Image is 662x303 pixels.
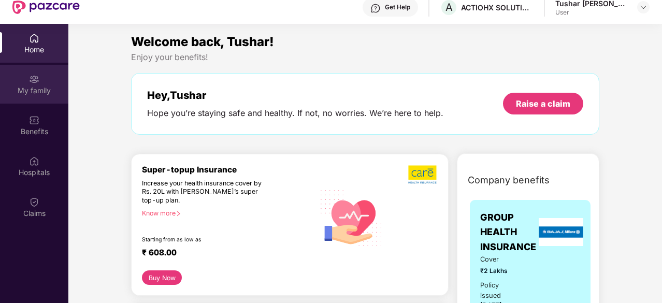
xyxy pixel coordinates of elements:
span: GROUP HEALTH INSURANCE [480,210,536,254]
img: svg+xml;base64,PHN2ZyBpZD0iRHJvcGRvd24tMzJ4MzIiIHhtbG5zPSJodHRwOi8vd3d3LnczLm9yZy8yMDAwL3N2ZyIgd2... [639,3,647,11]
div: Increase your health insurance cover by Rs. 20L with [PERSON_NAME]’s super top-up plan. [142,179,270,205]
div: Policy issued [480,280,518,301]
span: Cover [480,254,518,265]
img: svg+xml;base64,PHN2ZyBpZD0iQmVuZWZpdHMiIHhtbG5zPSJodHRwOi8vd3d3LnczLm9yZy8yMDAwL3N2ZyIgd2lkdGg9Ij... [29,115,39,125]
span: A [445,1,453,13]
img: svg+xml;base64,PHN2ZyB4bWxucz0iaHR0cDovL3d3dy53My5vcmcvMjAwMC9zdmciIHhtbG5zOnhsaW5rPSJodHRwOi8vd3... [314,180,388,255]
img: svg+xml;base64,PHN2ZyBpZD0iSG9zcGl0YWxzIiB4bWxucz0iaHR0cDovL3d3dy53My5vcmcvMjAwMC9zdmciIHdpZHRoPS... [29,156,39,166]
div: Hope you’re staying safe and healthy. If not, no worries. We’re here to help. [147,108,443,119]
div: Enjoy your benefits! [131,52,599,63]
span: ₹2 Lakhs [480,266,518,276]
img: New Pazcare Logo [12,1,80,14]
div: ACTIOHX SOLUTIONS PRIVATE LIMITED [461,3,534,12]
span: right [176,211,181,217]
div: Hey, Tushar [147,89,443,102]
div: ₹ 608.00 [142,248,304,260]
span: Welcome back, Tushar! [131,34,274,49]
div: User [555,8,628,17]
img: svg+xml;base64,PHN2ZyB3aWR0aD0iMjAiIGhlaWdodD0iMjAiIHZpZXdCb3g9IjAgMCAyMCAyMCIgZmlsbD0ibm9uZSIgeG... [29,74,39,84]
button: Buy Now [142,270,182,285]
img: b5dec4f62d2307b9de63beb79f102df3.png [408,165,438,184]
img: svg+xml;base64,PHN2ZyBpZD0iSGVscC0zMngzMiIgeG1sbnM9Imh0dHA6Ly93d3cudzMub3JnLzIwMDAvc3ZnIiB3aWR0aD... [370,3,381,13]
div: Starting from as low as [142,236,270,243]
div: Get Help [385,3,410,11]
img: insurerLogo [539,218,583,246]
div: Know more [142,209,308,217]
div: Super-topup Insurance [142,165,314,175]
div: Raise a claim [516,98,570,109]
span: Company benefits [468,173,550,187]
img: svg+xml;base64,PHN2ZyBpZD0iQ2xhaW0iIHhtbG5zPSJodHRwOi8vd3d3LnczLm9yZy8yMDAwL3N2ZyIgd2lkdGg9IjIwIi... [29,197,39,207]
img: svg+xml;base64,PHN2ZyBpZD0iSG9tZSIgeG1sbnM9Imh0dHA6Ly93d3cudzMub3JnLzIwMDAvc3ZnIiB3aWR0aD0iMjAiIG... [29,33,39,44]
